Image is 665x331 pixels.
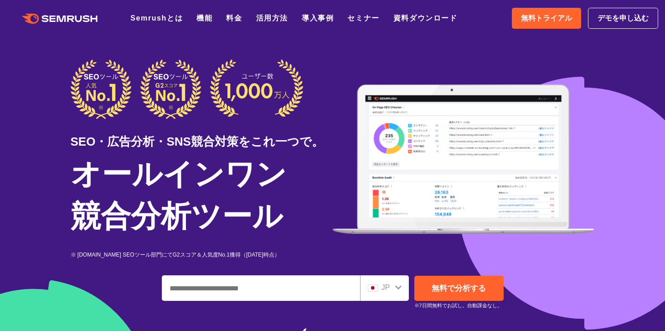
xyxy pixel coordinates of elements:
a: Semrushとは [130,12,183,23]
small: ※7日間無料でお試し。自動課金なし。 [414,301,502,310]
a: 資料ダウンロード [393,12,458,23]
div: ※ [DOMAIN_NAME] SEOツール部門にてG2スコア＆人気度No.1獲得（[DATE]時点） [71,251,333,259]
a: セミナー [348,12,380,23]
span: 無料で分析する [432,283,486,294]
a: 活用方法 [256,12,288,23]
a: 料金 [227,12,242,23]
a: 無料トライアル [512,8,581,29]
div: SEO・広告分析・SNS競合対策をこれ一つで。 [71,119,333,151]
a: 導入事例 [302,12,334,23]
a: デモを申し込む [588,8,658,29]
input: ドメイン、キーワードまたはURLを入力してください [162,276,360,300]
span: 無料トライアル [521,12,572,24]
span: デモを申し込む [598,12,649,24]
a: 無料で分析する [414,276,504,301]
h1: オールインワン 競合分析ツール [71,153,333,237]
a: 機能 [197,12,213,23]
span: JP [381,284,390,291]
